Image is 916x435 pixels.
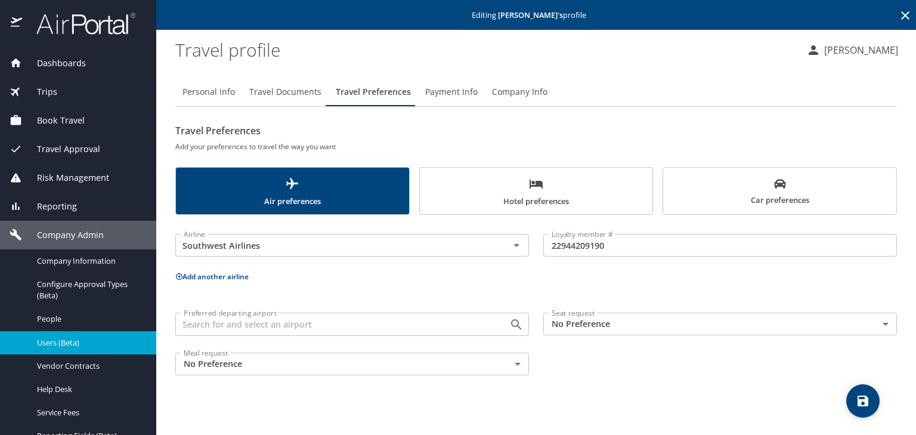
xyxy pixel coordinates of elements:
[175,31,797,68] h1: Travel profile
[175,140,897,153] h6: Add your preferences to travel the way you want
[425,85,478,100] span: Payment Info
[37,337,142,348] span: Users (Beta)
[175,353,529,375] div: No Preference
[22,171,109,184] span: Risk Management
[37,279,142,301] span: Configure Approval Types (Beta)
[498,10,563,20] strong: [PERSON_NAME] 's
[160,11,912,19] p: Editing profile
[37,384,142,395] span: Help Desk
[492,85,547,100] span: Company Info
[179,237,490,253] input: Select an Airline
[22,229,104,242] span: Company Admin
[22,114,85,127] span: Book Travel
[23,12,135,35] img: airportal-logo.png
[175,272,249,282] button: Add another airline
[175,167,897,215] div: scrollable force tabs example
[175,78,897,106] div: Profile
[22,200,77,213] span: Reporting
[22,57,86,70] span: Dashboards
[183,177,402,208] span: Air preferences
[336,85,411,100] span: Travel Preferences
[11,12,23,35] img: icon-airportal.png
[37,360,142,372] span: Vendor Contracts
[37,255,142,267] span: Company Information
[801,39,903,61] button: [PERSON_NAME]
[670,178,889,207] span: Car preferences
[543,313,897,335] div: No Preference
[179,316,490,332] input: Search for and select an airport
[22,143,100,156] span: Travel Approval
[182,85,235,100] span: Personal Info
[427,177,646,208] span: Hotel preferences
[846,384,880,418] button: save
[175,121,897,140] h2: Travel Preferences
[22,85,57,98] span: Trips
[508,316,525,333] button: Open
[37,313,142,325] span: People
[249,85,321,100] span: Travel Documents
[37,407,142,418] span: Service Fees
[508,237,525,254] button: Open
[821,43,898,57] p: [PERSON_NAME]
